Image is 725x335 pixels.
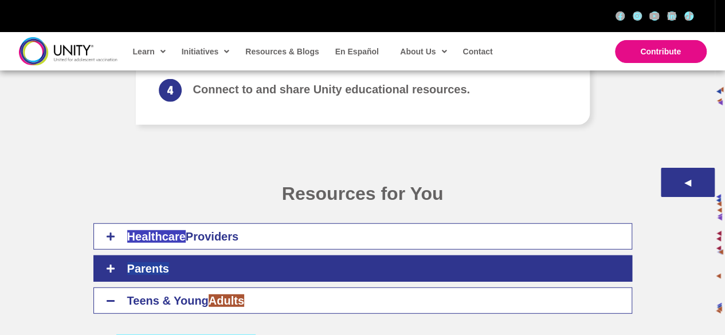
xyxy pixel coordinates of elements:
multi-find-1-extension: highlighted by Multi Find [127,230,186,243]
a: Contribute [615,40,707,63]
a: About Us [394,38,451,65]
a: Resources & Blogs [240,38,323,65]
a: Instagram [633,11,642,21]
a: LinkedIn [667,11,676,21]
span: Learn [133,43,166,60]
img: unity-logo-dark [19,37,117,65]
span: Contact [463,47,492,56]
button: ◀ [661,168,715,198]
h3: Connect to and share Unity educational resources. [193,81,578,97]
a: YouTube [650,11,659,21]
span: About Us [400,43,446,60]
span: En Español [335,47,379,56]
a: TikTok [684,11,693,21]
span: Contribute [640,47,681,56]
span: Initiatives [182,43,230,60]
a: Facebook [616,11,625,21]
multi-find-1-extension: highlighted by Multi Find [209,294,244,307]
a: Contact [457,38,497,65]
img: numbercircle-4 [159,79,182,102]
h4: Teens & Young [116,294,620,308]
span: Resources for You [282,183,444,204]
multi-find-1-extension: highlighted by Multi Find [127,262,169,275]
a: En Español [330,38,383,65]
span: Resources & Blogs [245,47,319,56]
h4: Providers [116,230,620,243]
